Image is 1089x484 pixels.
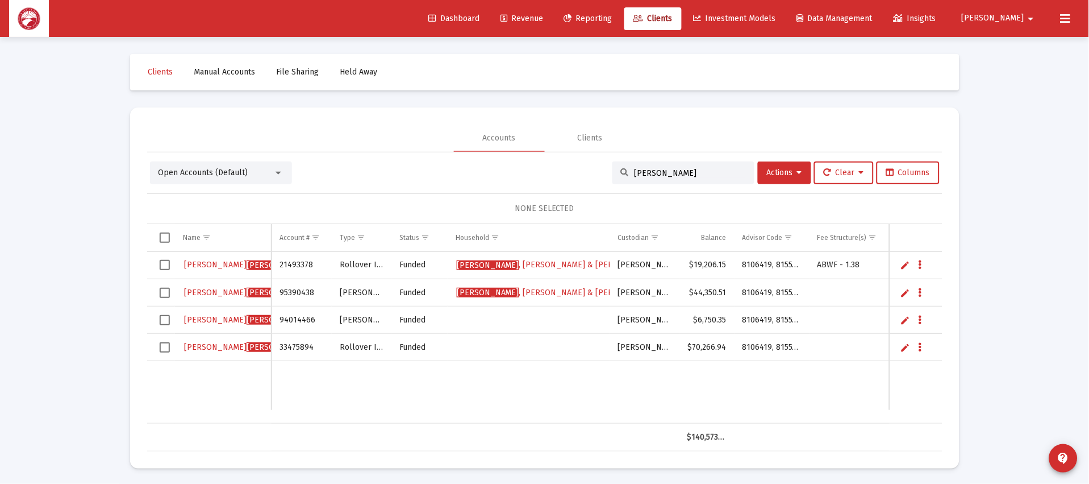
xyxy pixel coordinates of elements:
[183,257,310,274] a: [PERSON_NAME][PERSON_NAME]
[679,307,735,334] td: $6,750.35
[428,14,479,23] span: Dashboard
[457,288,658,297] span: , [PERSON_NAME] & [PERSON_NAME]
[679,334,735,361] td: $70,266.94
[685,7,785,30] a: Investment Models
[277,67,319,77] span: File Sharing
[158,168,248,177] span: Open Accounts (Default)
[247,260,309,270] span: [PERSON_NAME]
[1057,452,1070,465] mat-icon: contact_support
[457,260,658,270] span: , [PERSON_NAME] & [PERSON_NAME]
[900,260,911,270] a: Edit
[610,252,679,279] td: [PERSON_NAME]
[886,168,930,177] span: Columns
[651,233,660,242] span: Show filter options for column 'Custodian'
[272,334,332,361] td: 33475894
[139,61,182,84] a: Clients
[160,288,170,298] div: Select row
[491,233,499,242] span: Show filter options for column 'Household'
[824,168,864,177] span: Clear
[448,224,610,251] td: Column Household
[147,224,942,452] div: Data grid
[148,67,173,77] span: Clients
[340,67,378,77] span: Held Away
[679,279,735,307] td: $44,350.51
[877,162,940,184] button: Columns
[624,7,682,30] a: Clients
[694,14,776,23] span: Investment Models
[758,162,811,184] button: Actions
[962,14,1024,23] span: [PERSON_NAME]
[185,61,265,84] a: Manual Accounts
[247,342,309,352] span: [PERSON_NAME]
[340,233,355,242] div: Type
[311,233,320,242] span: Show filter options for column 'Account #'
[948,7,1052,30] button: [PERSON_NAME]
[578,133,603,144] div: Clients
[555,7,621,30] a: Reporting
[272,307,332,334] td: 94014466
[357,233,365,242] span: Show filter options for column 'Type'
[456,233,489,242] div: Household
[391,224,448,251] td: Column Status
[788,7,882,30] a: Data Management
[767,168,802,177] span: Actions
[160,233,170,243] div: Select all
[610,279,679,307] td: [PERSON_NAME]
[194,67,256,77] span: Manual Accounts
[175,224,271,251] td: Column Name
[399,233,419,242] div: Status
[610,334,679,361] td: [PERSON_NAME]
[564,14,612,23] span: Reporting
[160,315,170,325] div: Select row
[160,342,170,353] div: Select row
[279,233,310,242] div: Account #
[785,233,793,242] span: Show filter options for column 'Advisor Code'
[618,233,649,242] div: Custodian
[268,61,328,84] a: File Sharing
[457,288,519,297] span: [PERSON_NAME]
[247,288,309,297] span: [PERSON_NAME]
[610,224,679,251] td: Column Custodian
[702,233,727,242] div: Balance
[457,260,519,270] span: [PERSON_NAME]
[183,339,310,356] a: [PERSON_NAME][PERSON_NAME]
[894,14,936,23] span: Insights
[272,224,332,251] td: Column Account #
[679,252,735,279] td: $19,206.15
[735,252,810,279] td: 8106419, 8155186
[456,257,660,274] a: [PERSON_NAME], [PERSON_NAME] & [PERSON_NAME]
[184,342,309,352] span: [PERSON_NAME]
[399,259,440,271] div: Funded
[183,233,201,242] div: Name
[633,14,673,23] span: Clients
[272,279,332,307] td: 95390438
[18,7,40,30] img: Dashboard
[160,260,170,270] div: Select row
[810,224,892,251] td: Column Fee Structure(s)
[900,315,911,325] a: Edit
[332,307,391,334] td: [PERSON_NAME]
[247,315,309,325] span: [PERSON_NAME]
[884,7,945,30] a: Insights
[735,224,810,251] td: Column Advisor Code
[272,252,332,279] td: 21493378
[742,233,783,242] div: Advisor Code
[869,233,877,242] span: Show filter options for column 'Fee Structure(s)'
[735,279,810,307] td: 8106419, 8155186
[184,260,309,270] span: [PERSON_NAME]
[331,61,387,84] a: Held Away
[635,168,746,178] input: Search
[184,315,309,325] span: [PERSON_NAME]
[610,307,679,334] td: [PERSON_NAME]
[1024,7,1038,30] mat-icon: arrow_drop_down
[156,203,933,214] div: NONE SELECTED
[500,14,543,23] span: Revenue
[421,233,429,242] span: Show filter options for column 'Status'
[483,133,516,144] div: Accounts
[419,7,489,30] a: Dashboard
[399,342,440,353] div: Funded
[399,287,440,299] div: Funded
[184,288,309,297] span: [PERSON_NAME]
[183,312,310,329] a: [PERSON_NAME][PERSON_NAME]
[687,432,727,443] div: $140,573.95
